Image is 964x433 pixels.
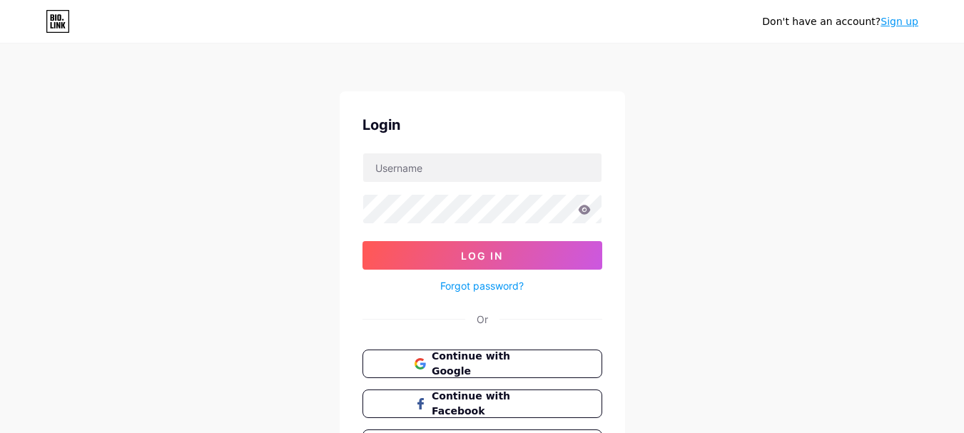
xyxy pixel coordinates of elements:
[440,278,524,293] a: Forgot password?
[362,114,602,136] div: Login
[881,16,918,27] a: Sign up
[362,350,602,378] button: Continue with Google
[432,349,549,379] span: Continue with Google
[432,389,549,419] span: Continue with Facebook
[363,153,602,182] input: Username
[362,389,602,418] button: Continue with Facebook
[477,312,488,327] div: Or
[762,14,918,29] div: Don't have an account?
[362,241,602,270] button: Log In
[461,250,503,262] span: Log In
